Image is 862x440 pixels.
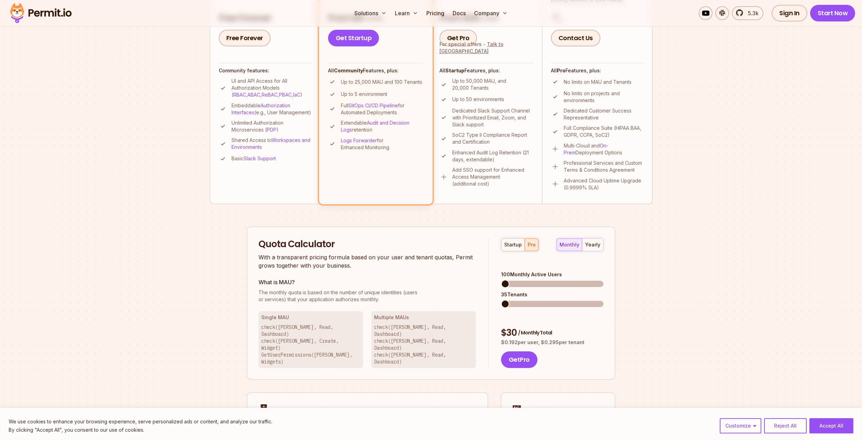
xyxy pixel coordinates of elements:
p: UI and API Access for All Authorization Models ( , , , , ) [232,78,312,98]
strong: Community [334,68,363,73]
p: Enhanced Audit Log Retention (21 days, extendable) [452,149,534,163]
p: Dedicated Slack Support Channel with Prioritized Email, Zoom, and Slack support [452,107,534,128]
button: Solutions [352,6,389,20]
h4: All Features, plus: [328,67,424,74]
h3: Single MAU [261,314,360,321]
div: 100 Monthly Active Users [501,271,604,278]
div: 35 Tenants [501,291,604,298]
h4: All Features, plus: [439,67,534,74]
p: SoC2 Type II Compliance Report and Certification [452,132,534,145]
a: Audit and Decision Logs [341,120,409,133]
button: Reject All [764,418,807,433]
a: IaC [293,92,300,98]
a: ABAC [247,92,260,98]
a: Authorization Interfaces [232,102,290,115]
h4: All Features, plus: [551,67,644,74]
a: RBAC [233,92,246,98]
p: Extendable retention [341,119,424,133]
p: Shared Access to [232,137,312,151]
p: We use cookies to enhance your browsing experience, serve personalized ads or content, and analyz... [9,417,272,426]
a: GitOps CI/CD Pipeline [348,102,398,108]
p: By clicking "Accept All", you consent to our use of cookies. [9,426,272,434]
a: 5.3k [732,6,763,20]
span: 5.3k [744,9,759,17]
p: No limits on MAU and Tenants [564,79,632,86]
p: Full for Automated Deployments [341,102,424,116]
span: / Monthly Total [518,329,552,336]
a: Pricing [424,6,447,20]
p: Multi-Cloud and Deployment Options [564,142,644,156]
div: yearly [585,241,600,248]
p: Basic [232,155,276,162]
h3: What is MAU? [258,278,476,286]
div: startup [504,241,522,248]
p: Embeddable (e.g., User Management) [232,102,312,116]
p: for Enhanced Monitoring [341,137,424,151]
button: Learn [392,6,421,20]
span: The monthly quota is based on the number of unique identities (users [258,289,476,296]
a: Get Pro [439,30,477,46]
p: $ 0.192 per user, $ 0.295 per tenant [501,339,604,346]
p: Professional Services and Custom Terms & Conditions Agreement [564,160,644,173]
div: $ 30 [501,327,604,339]
a: PDP [267,127,276,133]
strong: Pro [557,68,565,73]
p: check([PERSON_NAME], Read, Dashboard) check([PERSON_NAME], Create, Widget) GetUserPermissions([PE... [261,324,360,365]
button: Company [471,6,510,20]
p: Advanced Cloud Uptime Upgrade (0.9999% SLA) [564,177,644,191]
button: GetPro [501,351,537,368]
p: With a transparent pricing formula based on your user and tenant quotas, Permit grows together wi... [258,253,476,270]
a: ReBAC [262,92,278,98]
a: Get Startup [328,30,379,46]
a: Start Now [810,5,855,21]
a: On-Prem [564,143,608,155]
p: No limits on projects and environments [564,90,644,104]
p: Up to 50 environments [452,96,504,103]
p: Add SSO support for Enhanced Access Management (additional cost) [452,167,534,187]
a: Slack Support [244,155,276,161]
button: Customize [720,418,761,433]
a: Sign In [772,5,807,21]
p: check([PERSON_NAME], Read, Dashboard) check([PERSON_NAME], Read, Dashboard) check([PERSON_NAME], ... [374,324,473,365]
img: Permit logo [7,1,75,25]
a: Free Forever [219,30,271,46]
a: Docs [450,6,469,20]
p: Up to 25,000 MAU and 100 Tenants [341,79,422,86]
div: For special offers - [439,41,534,55]
p: Dedicated Customer Success Representative [564,107,644,121]
p: Full Compliance Suite (HIPAA BAA, GDPR, CCPA, SoC2) [564,125,644,138]
a: PBAC [279,92,292,98]
p: or services) that your application authorizes monthly. [258,289,476,303]
p: Up to 5 environment [341,91,387,98]
p: Up to 50,000 MAU, and 20,000 Tenants [452,78,534,91]
p: Unlimited Authorization Microservices ( ) [232,119,312,133]
h4: Community features: [219,67,312,74]
h3: Multiple MAUs [374,314,473,321]
strong: Startup [445,68,464,73]
a: Contact Us [551,30,600,46]
a: Logs Forwarder [341,137,377,143]
button: Accept All [809,418,853,433]
h2: Quota Calculator [258,238,476,251]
